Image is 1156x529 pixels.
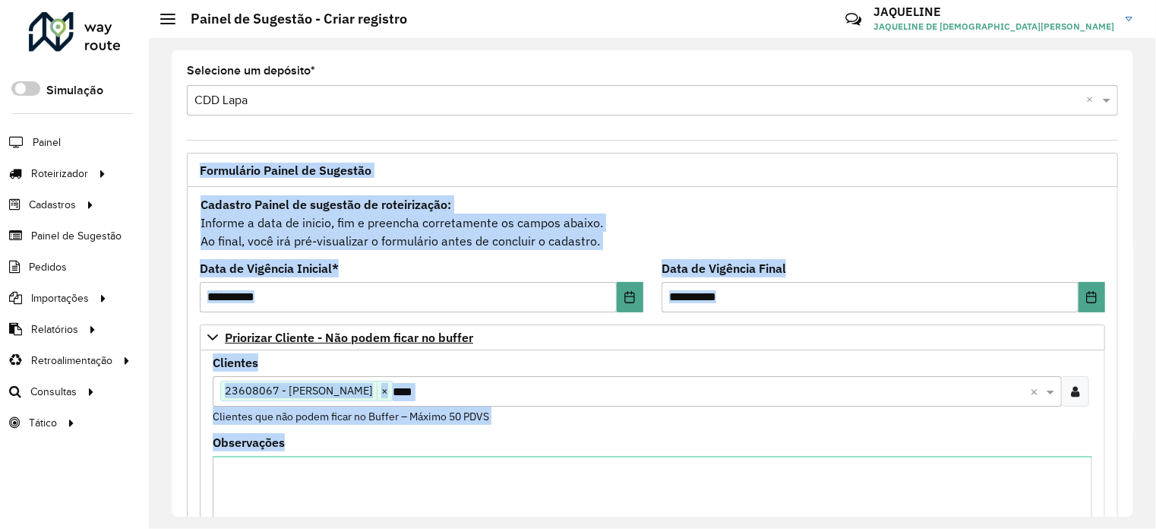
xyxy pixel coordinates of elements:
label: Selecione um depósito [187,62,315,80]
label: Clientes [213,353,258,372]
button: Choose Date [1079,282,1105,312]
a: Contato Rápido [837,3,870,36]
button: Choose Date [617,282,643,312]
span: Tático [29,415,57,431]
label: Data de Vigência Inicial [200,259,339,277]
span: Painel de Sugestão [31,228,122,244]
span: Importações [31,290,89,306]
span: Roteirizador [31,166,88,182]
span: Relatórios [31,322,78,337]
small: Clientes que não podem ficar no Buffer – Máximo 50 PDVS [213,410,489,423]
label: Simulação [46,81,103,100]
span: × [377,382,392,401]
label: Observações [213,433,285,451]
h2: Painel de Sugestão - Criar registro [175,11,407,27]
strong: Cadastro Painel de sugestão de roteirização: [201,197,451,212]
a: Priorizar Cliente - Não podem ficar no buffer [200,325,1105,350]
span: Formulário Painel de Sugestão [200,164,371,176]
span: Priorizar Cliente - Não podem ficar no buffer [225,331,473,344]
span: 23608067 - [PERSON_NAME] [221,382,377,400]
span: Cadastros [29,197,76,213]
span: Painel [33,135,61,150]
span: Clear all [1030,382,1043,401]
span: Consultas [30,384,77,400]
h3: JAQUELINE [873,5,1114,19]
span: Pedidos [29,259,67,275]
span: JAQUELINE DE [DEMOGRAPHIC_DATA][PERSON_NAME] [873,20,1114,33]
span: Clear all [1086,91,1099,109]
div: Informe a data de inicio, fim e preencha corretamente os campos abaixo. Ao final, você irá pré-vi... [200,195,1105,251]
span: Retroalimentação [31,353,112,369]
label: Data de Vigência Final [662,259,786,277]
